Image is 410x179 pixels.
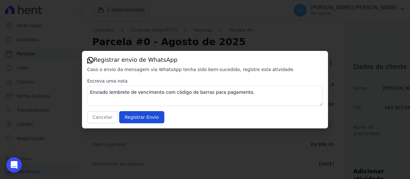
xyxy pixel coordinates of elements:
[87,78,323,84] label: Escreva uma nota
[87,56,323,64] h3: Registrar envio de WhatsApp
[87,85,323,106] textarea: Enviado lembrete de vencimento com código de barras para pagamento.
[6,157,22,173] div: Open Intercom Messenger
[87,111,118,123] button: Cancelar
[87,66,323,73] p: Caso o envio da mensagem via WhatsApp tenha sido bem-sucedido, registre esta atividade.
[119,111,164,123] input: Registrar Envio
